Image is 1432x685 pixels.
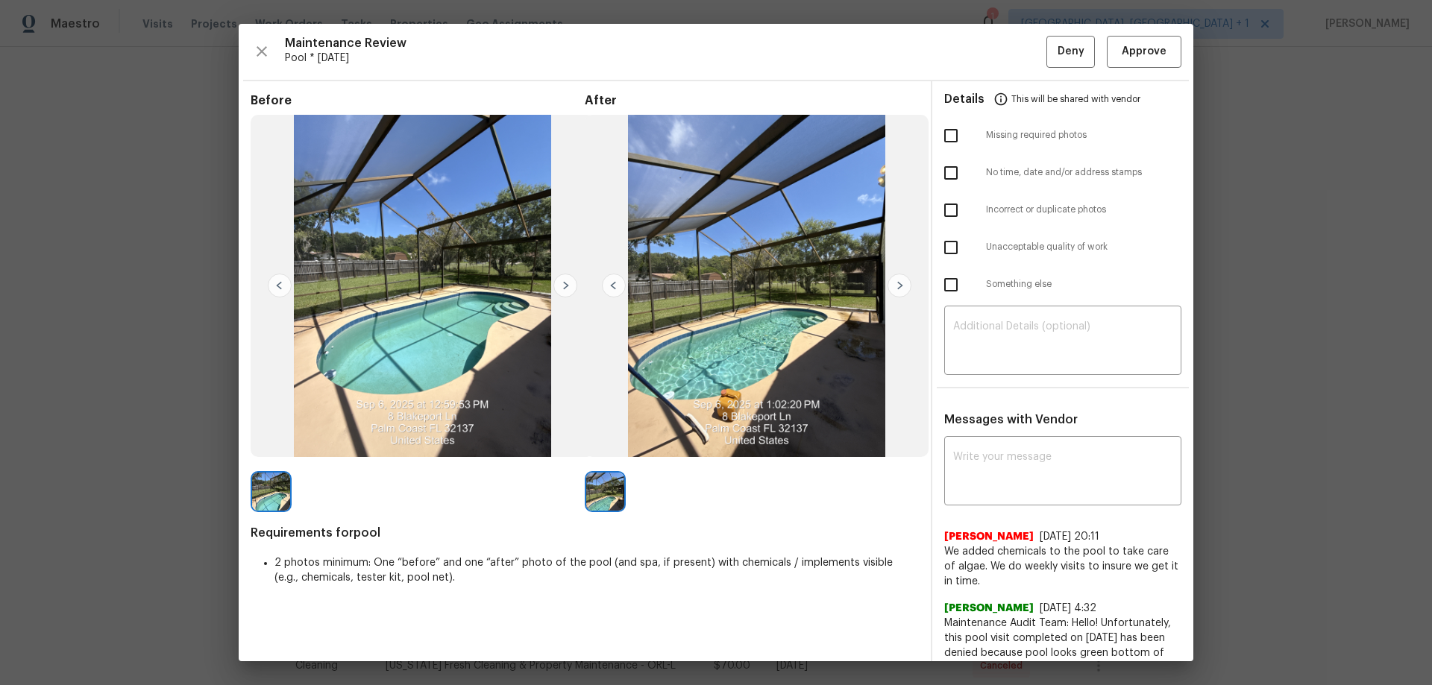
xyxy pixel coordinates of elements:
span: Approve [1122,42,1166,61]
button: Approve [1107,36,1181,68]
img: left-chevron-button-url [602,274,626,297]
span: Something else [986,278,1181,291]
span: Unacceptable quality of work [986,241,1181,253]
img: left-chevron-button-url [268,274,292,297]
div: Missing required photos [932,117,1193,154]
span: After [585,93,919,108]
span: Details [944,81,984,117]
img: right-chevron-button-url [553,274,577,297]
span: Messages with Vendor [944,414,1078,426]
div: No time, date and/or address stamps [932,154,1193,192]
span: Incorrect or duplicate photos [986,203,1181,216]
span: No time, date and/or address stamps [986,166,1181,179]
span: Maintenance Review [285,36,1046,51]
div: Something else [932,266,1193,303]
span: Before [251,93,585,108]
img: right-chevron-button-url [888,274,911,297]
span: We added chemicals to the pool to take care of algae. We do weekly visits to insure we get it in ... [944,544,1181,589]
li: 2 photos minimum: One “before” and one “after” photo of the pool (and spa, if present) with chemi... [274,555,919,585]
span: Pool * [DATE] [285,51,1046,66]
button: Deny [1046,36,1095,68]
span: Requirements for pool [251,525,919,540]
span: [DATE] 20:11 [1040,531,1099,542]
div: Unacceptable quality of work [932,229,1193,266]
span: Missing required photos [986,129,1181,142]
span: [PERSON_NAME] [944,601,1034,616]
span: Deny [1058,42,1084,61]
span: [PERSON_NAME] [944,529,1034,544]
span: This will be shared with vendor [1011,81,1140,117]
span: [DATE] 4:32 [1040,603,1096,613]
div: Incorrect or duplicate photos [932,192,1193,229]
